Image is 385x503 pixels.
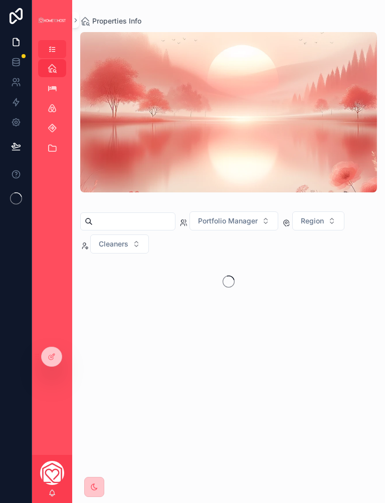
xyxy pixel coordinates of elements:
span: Region [301,216,324,226]
img: App logo [38,17,66,23]
button: Select Button [189,211,278,230]
span: Portfolio Manager [198,216,258,226]
span: Properties Info [92,16,141,26]
a: Properties Info [80,16,141,26]
button: Select Button [90,234,149,254]
span: Cleaners [99,239,128,249]
div: scrollable content [32,58,72,158]
button: Select Button [292,211,344,230]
